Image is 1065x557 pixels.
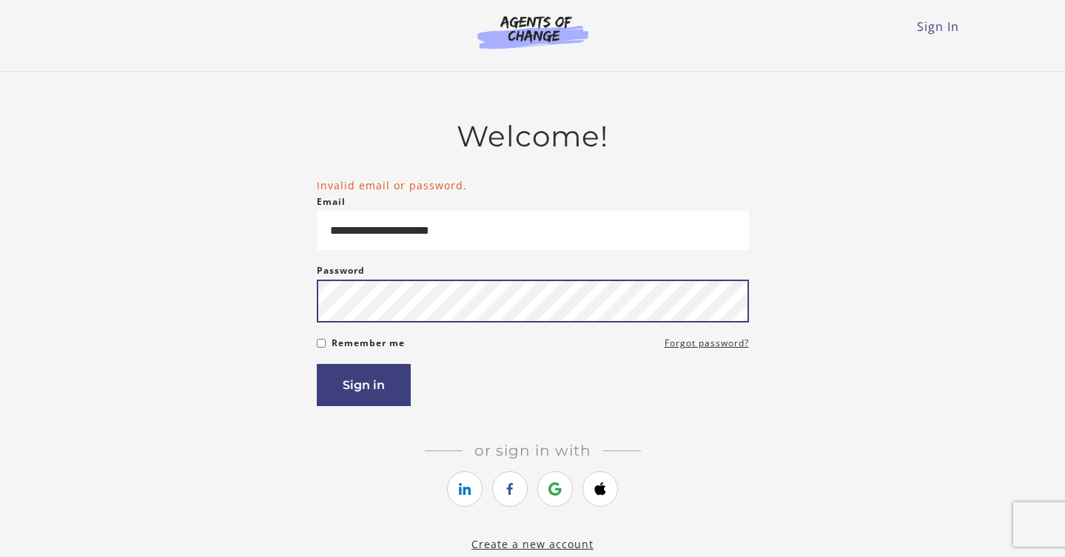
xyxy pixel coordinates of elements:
h2: Welcome! [317,119,749,154]
a: Sign In [917,18,959,35]
a: Create a new account [471,537,594,551]
button: Sign in [317,364,411,406]
a: https://courses.thinkific.com/users/auth/apple?ss%5Breferral%5D=&ss%5Buser_return_to%5D=&ss%5Bvis... [582,471,618,507]
label: Email [317,193,346,211]
a: Forgot password? [665,334,749,352]
label: Remember me [332,334,405,352]
span: Or sign in with [463,442,603,459]
label: Password [317,262,365,280]
li: Invalid email or password. [317,178,749,193]
a: https://courses.thinkific.com/users/auth/google?ss%5Breferral%5D=&ss%5Buser_return_to%5D=&ss%5Bvi... [537,471,573,507]
img: Agents of Change Logo [462,15,604,49]
a: https://courses.thinkific.com/users/auth/facebook?ss%5Breferral%5D=&ss%5Buser_return_to%5D=&ss%5B... [492,471,528,507]
a: https://courses.thinkific.com/users/auth/linkedin?ss%5Breferral%5D=&ss%5Buser_return_to%5D=&ss%5B... [447,471,483,507]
